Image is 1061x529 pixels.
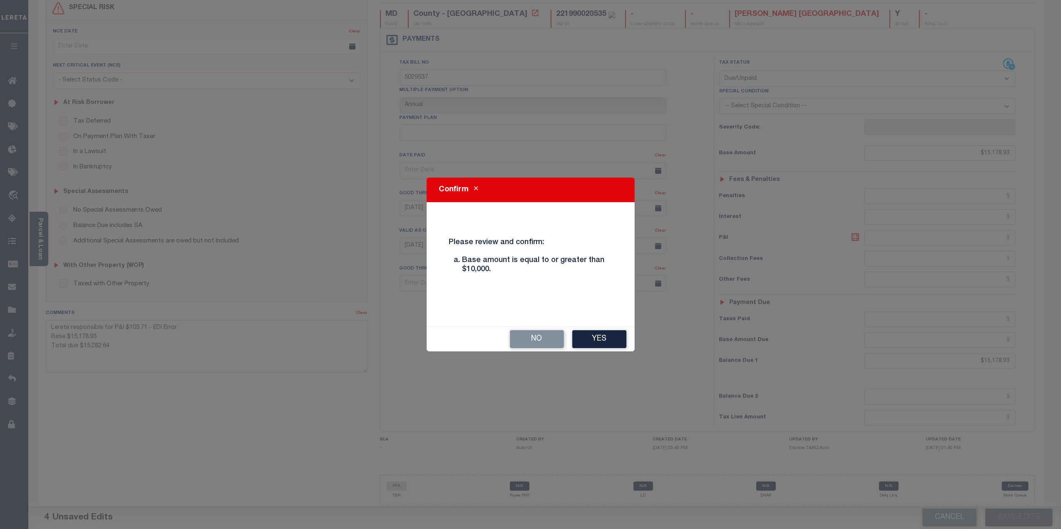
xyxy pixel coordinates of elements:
[510,330,564,348] button: No
[443,238,619,281] h4: Please review and confirm:
[439,184,469,195] h5: Confirm
[572,330,626,348] button: Yes
[462,256,612,274] li: Base amount is equal to or greater than $10,000.
[469,185,484,195] button: Close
